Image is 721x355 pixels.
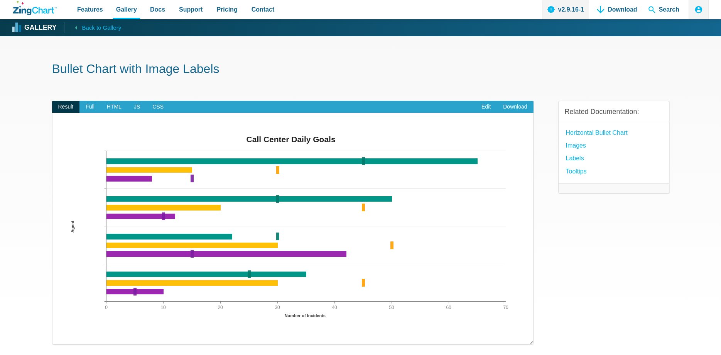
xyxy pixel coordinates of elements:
[150,4,165,15] span: Docs
[252,4,275,15] span: Contact
[128,101,146,113] span: JS
[24,24,56,31] strong: Gallery
[475,101,497,113] a: Edit
[146,101,170,113] span: CSS
[566,153,584,163] a: Labels
[13,1,57,15] a: ZingChart Logo. Click to return to the homepage
[101,101,128,113] span: HTML
[497,101,533,113] a: Download
[566,140,586,151] a: Images
[82,23,121,33] span: Back to Gallery
[565,107,663,116] h3: Related Documentation:
[116,4,137,15] span: Gallery
[566,127,628,138] a: Horizontal Bullet Chart
[566,166,587,177] a: Tooltips
[179,4,203,15] span: Support
[64,22,121,33] a: Back to Gallery
[13,22,56,34] a: Gallery
[216,4,237,15] span: Pricing
[52,61,669,78] h1: Bullet Chart with Image Labels
[52,101,80,113] span: Result
[79,101,101,113] span: Full
[77,4,103,15] span: Features
[52,113,534,344] div: ​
